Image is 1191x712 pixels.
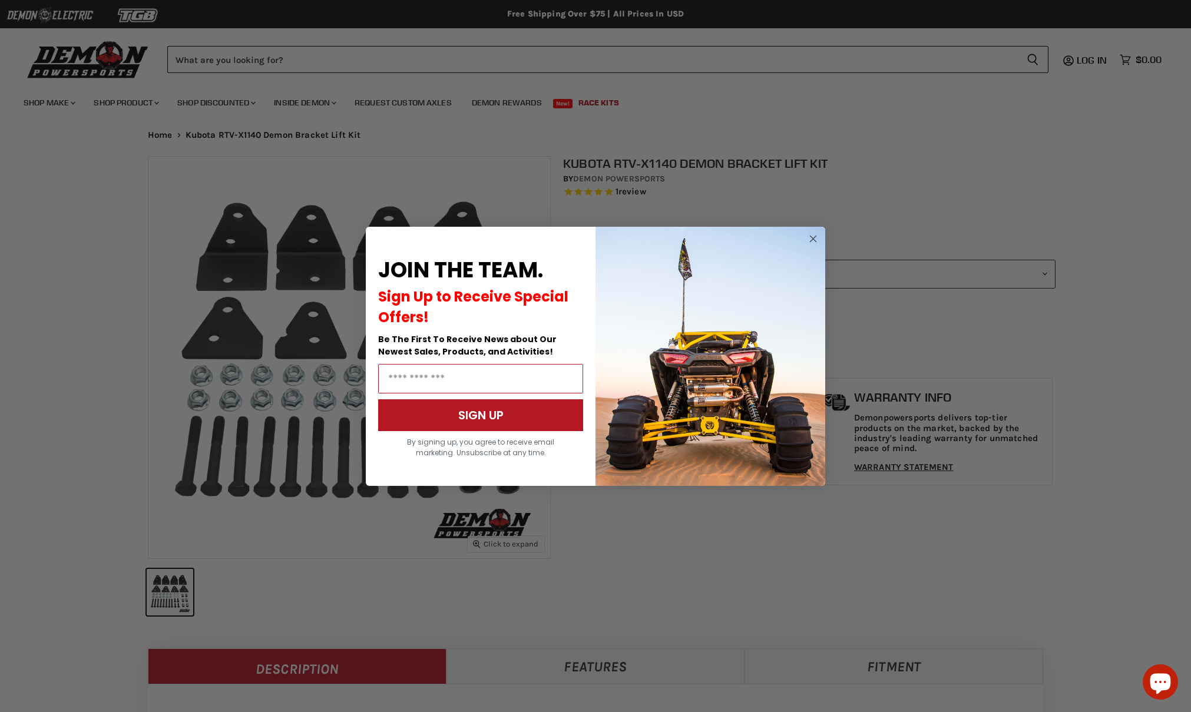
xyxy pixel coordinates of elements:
[806,231,821,246] button: Close dialog
[1139,664,1182,703] inbox-online-store-chat: Shopify online store chat
[378,399,583,431] button: SIGN UP
[595,227,825,486] img: a9095488-b6e7-41ba-879d-588abfab540b.jpeg
[407,437,554,458] span: By signing up, you agree to receive email marketing. Unsubscribe at any time.
[378,287,568,327] span: Sign Up to Receive Special Offers!
[378,364,583,393] input: Email Address
[378,255,543,285] span: JOIN THE TEAM.
[378,333,557,357] span: Be The First To Receive News about Our Newest Sales, Products, and Activities!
